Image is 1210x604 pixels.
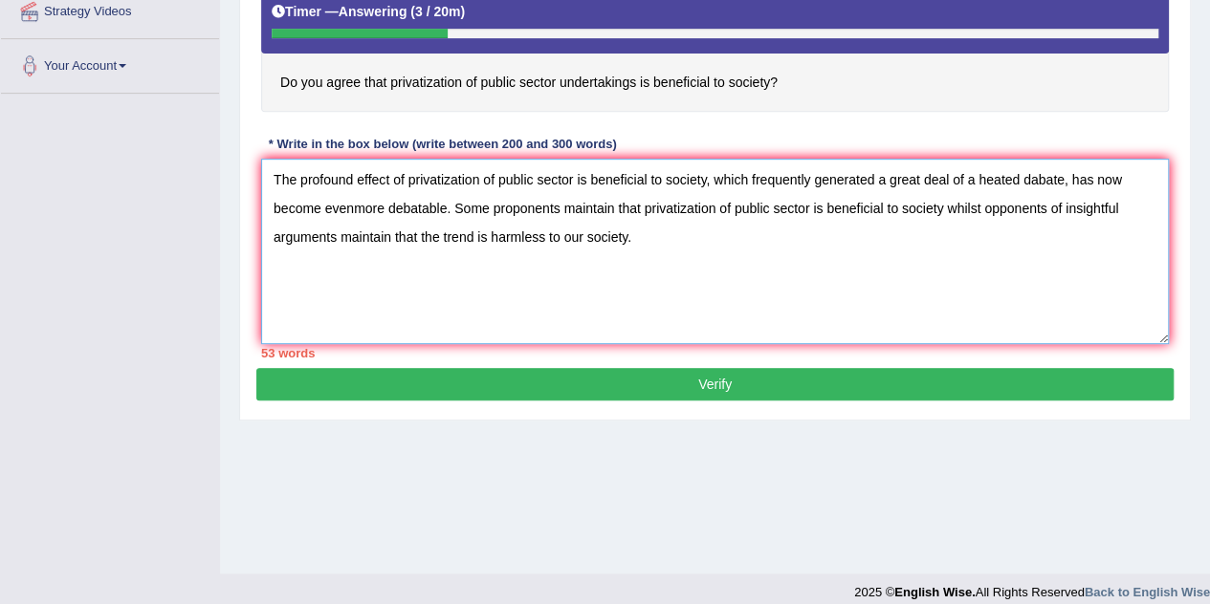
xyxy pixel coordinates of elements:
[415,4,460,19] b: 3 / 20m
[272,5,465,19] h5: Timer —
[256,368,1174,400] button: Verify
[460,4,465,19] b: )
[1,39,219,87] a: Your Account
[1085,585,1210,599] a: Back to English Wise
[854,573,1210,601] div: 2025 © All Rights Reserved
[261,344,1169,362] div: 53 words
[339,4,407,19] b: Answering
[261,136,624,154] div: * Write in the box below (write between 200 and 300 words)
[410,4,415,19] b: (
[894,585,975,599] strong: English Wise.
